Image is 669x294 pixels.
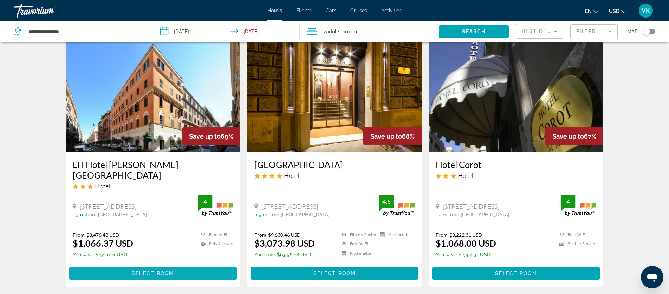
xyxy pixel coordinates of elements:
span: Save up to [189,133,221,140]
del: $3,222.31 USD [449,232,482,238]
button: Check-in date: May 10, 2026 Check-out date: May 17, 2026 [153,21,299,42]
div: 69% [182,127,240,145]
button: Change language [585,6,598,16]
span: You save [436,252,456,258]
img: Hotel image [247,40,422,152]
li: Shuttle Service [556,241,596,247]
img: trustyou-badge.svg [379,195,415,216]
span: Adults [326,29,340,34]
span: 1.3 mi [73,212,86,218]
span: Hotel [458,172,473,179]
button: User Menu [637,3,655,18]
span: 1.2 mi [436,212,448,218]
div: 3 star Hotel [73,182,233,190]
iframe: Button to launch messaging window [641,266,663,288]
span: Room [345,29,357,34]
a: [GEOGRAPHIC_DATA] [254,159,415,170]
a: Cruises [350,8,367,13]
span: Map [627,27,638,36]
span: VK [642,7,650,14]
span: [STREET_ADDRESS] [443,202,499,210]
a: Select Room [69,268,237,276]
span: Search [462,29,486,34]
ins: $1,066.37 USD [73,238,133,248]
span: Hotel [95,182,110,190]
button: Select Room [251,267,418,280]
a: LH Hotel [PERSON_NAME] [GEOGRAPHIC_DATA] [73,159,233,180]
div: 4 star Hotel [254,172,415,179]
li: Free WiFi [197,232,233,238]
span: [STREET_ADDRESS] [80,202,136,210]
span: From [254,232,266,238]
p: $2,154.31 USD [436,252,496,258]
span: Best Deals [522,28,558,34]
button: Search [439,25,508,38]
a: Travorium [14,1,84,20]
span: Save up to [370,133,402,140]
span: USD [609,8,619,14]
li: Free WiFi [338,241,376,247]
span: Hotel [284,172,299,179]
h3: Hotel Corot [436,159,596,170]
li: Pets Allowed [197,241,233,247]
li: Kitchenette [338,250,376,256]
a: Activities [381,8,402,13]
a: Select Room [251,268,418,276]
span: Select Room [313,270,356,276]
span: From [73,232,85,238]
span: from [GEOGRAPHIC_DATA] [268,212,330,218]
div: 4 [561,198,575,206]
button: Travelers: 2 adults, 0 children [300,21,439,42]
p: $2,410.11 USD [73,252,133,258]
span: You save [254,252,275,258]
span: Select Room [132,270,174,276]
div: 68% [363,127,422,145]
a: Select Room [432,268,600,276]
a: Hotels [267,8,282,13]
img: trustyou-badge.svg [198,195,233,216]
span: 0.9 mi [254,212,268,218]
ins: $1,068.00 USD [436,238,496,248]
li: Free WiFi [556,232,596,238]
button: Select Room [69,267,237,280]
span: en [585,8,592,14]
span: Select Room [495,270,537,276]
button: Toggle map [638,28,655,35]
span: Save up to [552,133,584,140]
del: $9,630.46 USD [268,232,301,238]
button: Change currency [609,6,626,16]
mat-select: Sort by [522,27,557,35]
del: $3,476.48 USD [86,232,119,238]
span: You save [73,252,93,258]
span: from [GEOGRAPHIC_DATA] [86,212,147,218]
div: 4.5 [379,198,394,206]
li: Fitness Center [338,232,376,238]
div: 4 [198,198,212,206]
ins: $3,073.98 USD [254,238,315,248]
div: 67% [545,127,603,145]
p: $6,556.48 USD [254,252,315,258]
span: From [436,232,448,238]
button: Filter [570,24,618,39]
img: Hotel image [66,40,240,152]
a: Cars [326,8,336,13]
span: [STREET_ADDRESS] [261,202,318,210]
span: , 1 [340,27,357,36]
img: Hotel image [429,40,603,152]
li: Kitchenette [376,232,415,238]
button: Select Room [432,267,600,280]
a: Flights [296,8,312,13]
img: trustyou-badge.svg [561,195,596,216]
span: from [GEOGRAPHIC_DATA] [448,212,509,218]
span: 2 [324,27,340,36]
